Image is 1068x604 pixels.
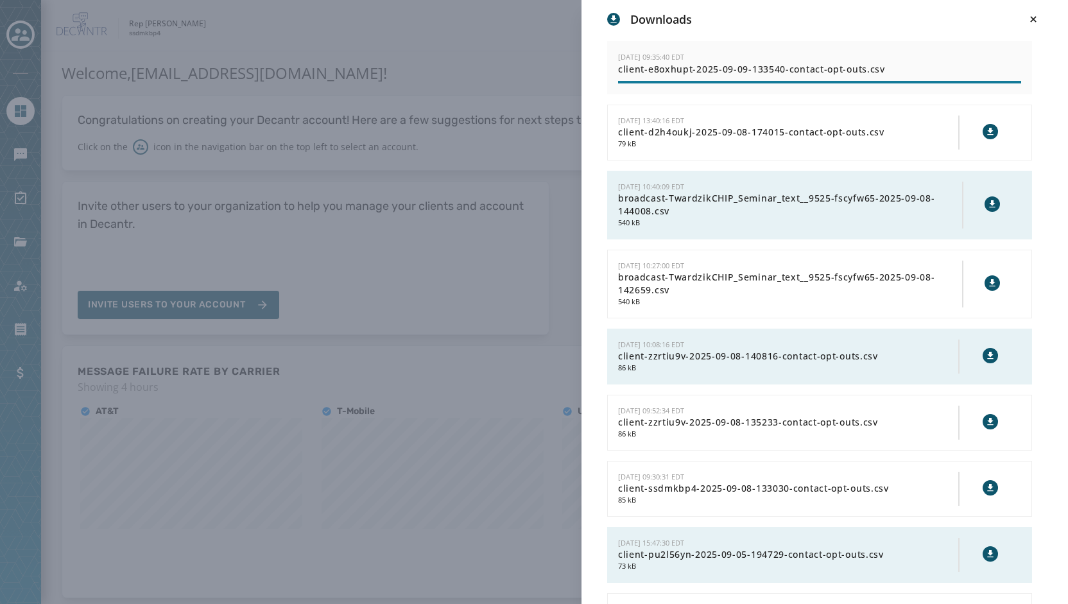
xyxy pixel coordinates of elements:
[618,139,958,150] span: 79 kB
[618,363,958,374] span: 86 kB
[618,429,958,440] span: 86 kB
[618,472,684,481] span: [DATE] 09:30:31 EDT
[618,340,684,349] span: [DATE] 10:08:16 EDT
[618,192,962,218] span: broadcast-TwardzikCHIP_Seminar_text__9525-fscyfw65-2025-09-08-144008.csv
[618,561,958,572] span: 73 kB
[618,271,962,297] span: broadcast-TwardzikCHIP_Seminar_text__9525-fscyfw65-2025-09-08-142659.csv
[618,182,684,191] span: [DATE] 10:40:09 EDT
[618,297,962,307] span: 540 kB
[618,406,684,415] span: [DATE] 09:52:34 EDT
[618,261,684,270] span: [DATE] 10:27:00 EDT
[618,416,958,429] span: client-zzrtiu9v-2025-09-08-135233-contact-opt-outs.csv
[618,116,684,125] span: [DATE] 13:40:16 EDT
[630,10,692,28] h3: Downloads
[618,548,958,561] span: client-pu2l56yn-2025-09-05-194729-contact-opt-outs.csv
[618,350,958,363] span: client-zzrtiu9v-2025-09-08-140816-contact-opt-outs.csv
[618,126,958,139] span: client-d2h4oukj-2025-09-08-174015-contact-opt-outs.csv
[618,495,958,506] span: 85 kB
[618,52,684,62] span: [DATE] 09:35:40 EDT
[618,538,684,548] span: [DATE] 15:47:30 EDT
[618,218,962,229] span: 540 kB
[618,63,1021,76] span: client-e8oxhupt-2025-09-09-133540-contact-opt-outs.csv
[618,482,958,495] span: client-ssdmkbp4-2025-09-08-133030-contact-opt-outs.csv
